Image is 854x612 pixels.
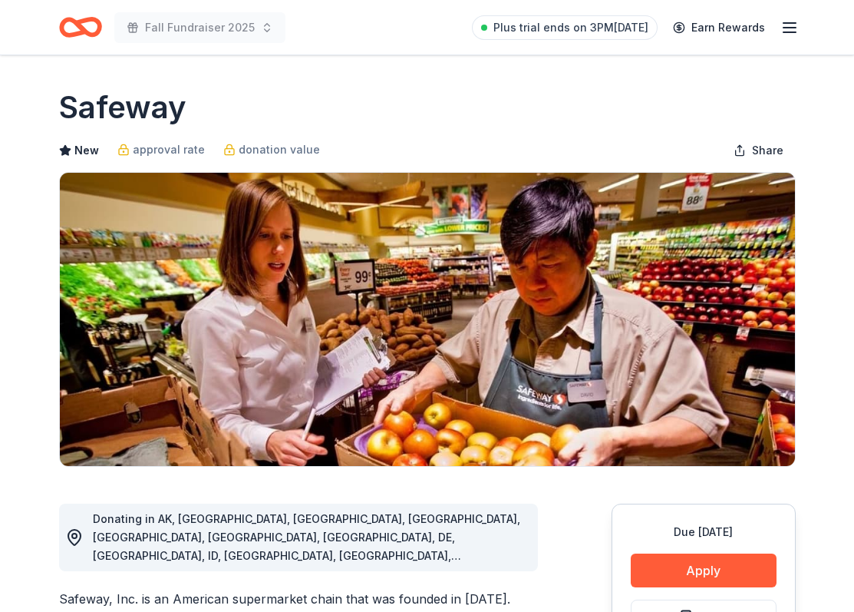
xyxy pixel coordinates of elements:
[117,141,205,159] a: approval rate
[752,141,783,160] span: Share
[60,173,795,466] img: Image for Safeway
[239,141,320,159] span: donation value
[472,15,658,40] a: Plus trial ends on 3PM[DATE]
[223,141,320,159] a: donation value
[664,14,774,41] a: Earn Rewards
[74,141,99,160] span: New
[721,135,796,166] button: Share
[631,554,777,587] button: Apply
[59,86,186,129] h1: Safeway
[114,12,285,43] button: Fall Fundraiser 2025
[59,9,102,45] a: Home
[631,523,777,541] div: Due [DATE]
[493,18,648,37] span: Plus trial ends on 3PM[DATE]
[133,141,205,159] span: approval rate
[145,18,255,37] span: Fall Fundraiser 2025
